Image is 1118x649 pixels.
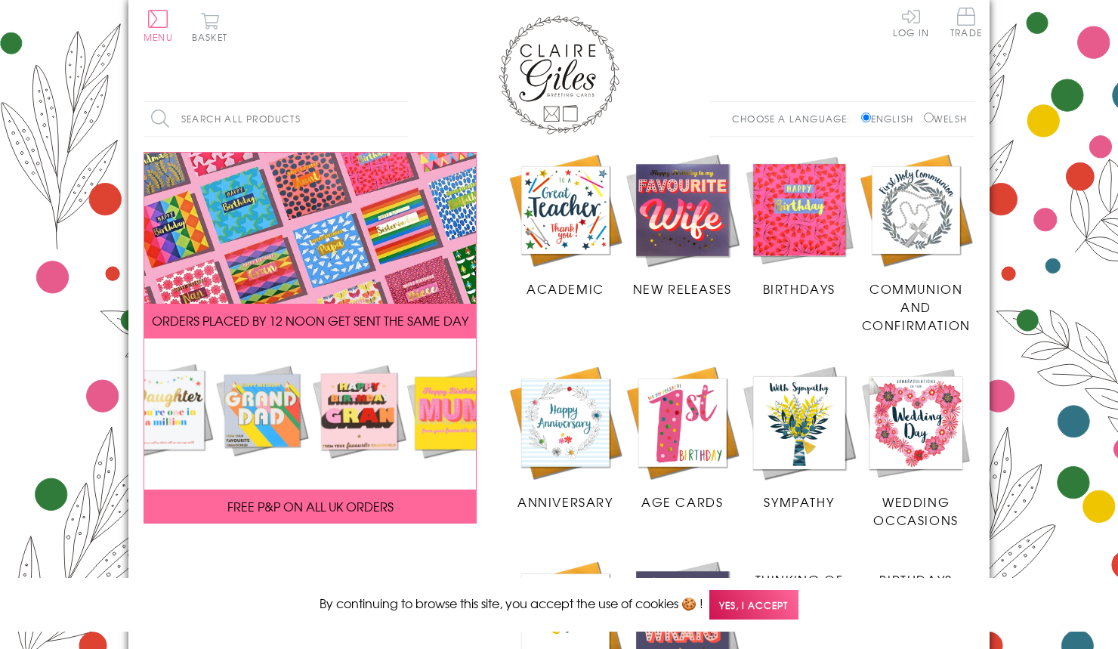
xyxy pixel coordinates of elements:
input: Search all products [144,102,408,136]
span: Sympathy [764,493,834,511]
span: Wedding Occasions [873,493,958,529]
a: Age Cards [624,364,741,511]
span: Trade [950,8,982,37]
a: Thinking of You [741,559,858,607]
span: ORDERS PLACED BY 12 NOON GET SENT THE SAME DAY [152,311,468,329]
label: Welsh [924,112,967,125]
label: English [861,112,921,125]
a: Trade [950,8,982,40]
a: New Releases [624,152,741,298]
a: Birthdays [857,559,974,589]
a: Birthdays [741,152,858,298]
span: Thinking of You [755,570,844,607]
span: Academic [527,280,604,298]
button: Menu [144,10,173,42]
img: Claire Giles Greetings Cards [499,15,619,134]
button: Basket [189,12,230,42]
input: Welsh [924,113,934,122]
span: FREE P&P ON ALL UK ORDERS [227,497,394,515]
span: Birthdays [763,280,835,298]
span: Yes, I accept [709,590,798,620]
a: Anniversary [507,364,624,511]
span: Age Cards [641,493,723,511]
span: New Releases [633,280,732,298]
span: Communion and Confirmation [862,280,971,334]
a: Wedding Occasions [857,364,974,529]
span: Birthdays [879,570,952,589]
span: Anniversary [517,493,613,511]
span: Menu [144,30,173,44]
input: Search [393,102,408,136]
a: Academic [507,152,624,298]
input: English [861,113,871,122]
a: Communion and Confirmation [857,152,974,335]
a: Log In [893,8,929,37]
p: Choose a language: [732,112,858,125]
a: Sympathy [741,364,858,511]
